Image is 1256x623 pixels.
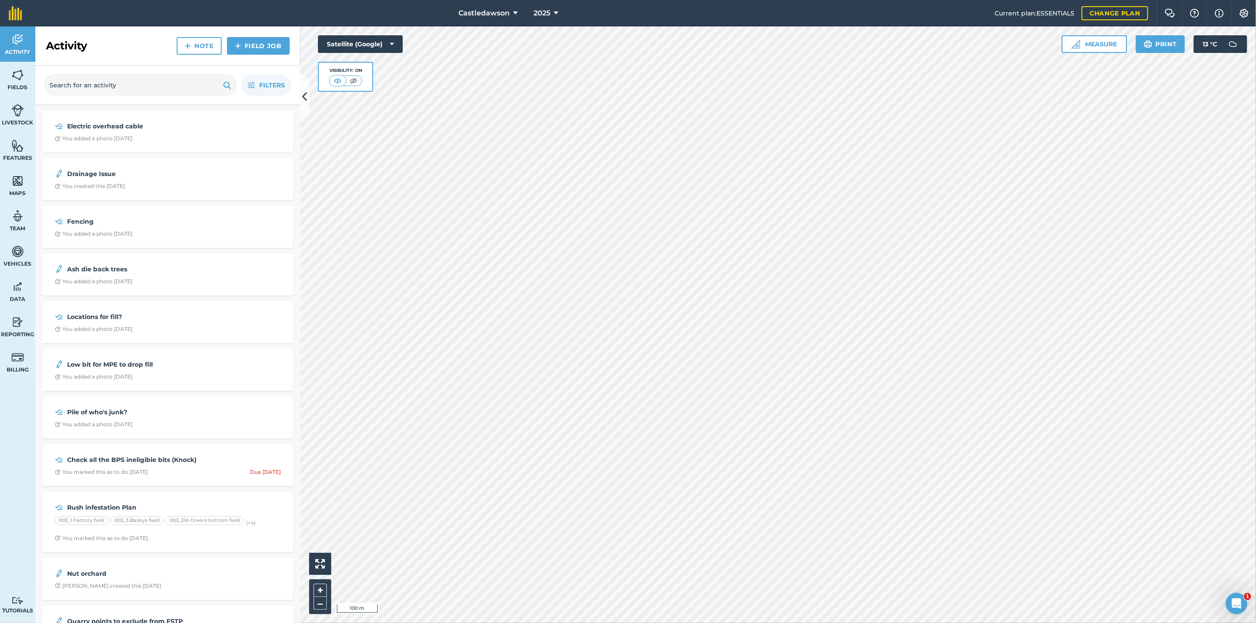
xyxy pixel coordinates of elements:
[1244,593,1251,600] span: 1
[332,76,343,85] img: svg+xml;base64,PHN2ZyB4bWxucz0iaHR0cDovL3d3dy53My5vcmcvMjAwMC9zdmciIHdpZHRoPSI1MCIgaGVpZ2h0PSI0MC...
[11,68,24,82] img: svg+xml;base64,PHN2ZyB4bWxucz0iaHR0cDovL3d3dy53My5vcmcvMjAwMC9zdmciIHdpZHRoPSI1NiIgaGVpZ2h0PSI2MC...
[995,8,1074,18] span: Current plan : ESSENTIALS
[314,597,327,610] button: –
[1071,40,1080,49] img: Ruler icon
[67,312,207,322] strong: Locations for fill?
[55,359,64,370] img: svg+xml;base64,PD94bWwgdmVyc2lvbj0iMS4wIiBlbmNvZGluZz0idXRmLTgiPz4KPCEtLSBHZW5lcmF0b3I6IEFkb2JlIE...
[250,469,281,476] div: Due [DATE]
[55,326,132,333] div: You added a photo [DATE]
[48,563,288,595] a: Nut orchardClock with arrow pointing clockwise[PERSON_NAME] created this [DATE]
[55,311,63,322] img: svg+xml;base64,PD94bWwgdmVyc2lvbj0iMS4wIiBlbmNvZGluZz0idXRmLTgiPz4KPCEtLSBHZW5lcmF0b3I6IEFkb2JlIE...
[533,8,550,19] span: 2025
[55,454,63,465] img: svg+xml;base64,PD94bWwgdmVyc2lvbj0iMS4wIiBlbmNvZGluZz0idXRmLTgiPz4KPCEtLSBHZW5lcmF0b3I6IEFkb2JlIE...
[55,183,125,190] div: You created this [DATE]
[11,210,24,223] img: svg+xml;base64,PD94bWwgdmVyc2lvbj0iMS4wIiBlbmNvZGluZz0idXRmLTgiPz4KPCEtLSBHZW5lcmF0b3I6IEFkb2JlIE...
[55,230,132,237] div: You added a photo [DATE]
[55,583,61,589] img: Clock with arrow pointing clockwise
[1194,35,1247,53] button: 13 °C
[1144,39,1152,49] img: svg+xml;base64,PHN2ZyB4bWxucz0iaHR0cDovL3d3dy53My5vcmcvMjAwMC9zdmciIHdpZHRoPSIxOSIgaGVpZ2h0PSIyNC...
[318,35,403,53] button: Satellite (Google)
[1062,35,1127,53] button: Measure
[67,569,207,578] strong: Nut orchard
[55,135,132,142] div: You added a photo [DATE]
[1226,593,1247,614] iframe: Intercom live chat
[1082,6,1148,20] a: Change plan
[259,80,285,90] span: Filters
[48,306,288,338] a: Locations for fill?Clock with arrow pointing clockwiseYou added a photo [DATE]
[67,503,207,512] strong: Rush infestation Plan
[55,469,148,476] div: You marked this as to do [DATE]
[235,41,241,51] img: svg+xml;base64,PHN2ZyB4bWxucz0iaHR0cDovL3d3dy53My5vcmcvMjAwMC9zdmciIHdpZHRoPSIxNCIgaGVpZ2h0PSIyNC...
[1203,35,1217,53] span: 13 ° C
[67,169,207,179] strong: Drainage Issue
[55,278,132,285] div: You added a photo [DATE]
[48,354,288,386] a: Low bit for MPE to drop fillClock with arrow pointing clockwiseYou added a photo [DATE]
[55,502,63,513] img: svg+xml;base64,PD94bWwgdmVyc2lvbj0iMS4wIiBlbmNvZGluZz0idXRmLTgiPz4KPCEtLSBHZW5lcmF0b3I6IEFkb2JlIE...
[55,374,61,380] img: Clock with arrow pointing clockwise
[458,8,510,19] span: Castledawson
[1165,9,1175,18] img: Two speech bubbles overlapping with the left bubble in the forefront
[55,568,64,579] img: svg+xml;base64,PD94bWwgdmVyc2lvbj0iMS4wIiBlbmNvZGluZz0idXRmLTgiPz4KPCEtLSBHZW5lcmF0b3I6IEFkb2JlIE...
[11,174,24,188] img: svg+xml;base64,PHN2ZyB4bWxucz0iaHR0cDovL3d3dy53My5vcmcvMjAwMC9zdmciIHdpZHRoPSI1NiIgaGVpZ2h0PSI2MC...
[9,6,22,20] img: fieldmargin Logo
[67,264,207,274] strong: Ash die back trees
[67,121,207,131] strong: Electric overhead cable
[177,37,222,55] a: Note
[55,169,64,179] img: svg+xml;base64,PD94bWwgdmVyc2lvbj0iMS4wIiBlbmNvZGluZz0idXRmLTgiPz4KPCEtLSBHZW5lcmF0b3I6IEFkb2JlIE...
[11,245,24,258] img: svg+xml;base64,PD94bWwgdmVyc2lvbj0iMS4wIiBlbmNvZGluZz0idXRmLTgiPz4KPCEtLSBHZW5lcmF0b3I6IEFkb2JlIE...
[241,75,291,96] button: Filters
[67,360,207,369] strong: Low bit for MPE to drop fill
[48,163,288,195] a: Drainage IssueClock with arrow pointing clockwiseYou created this [DATE]
[44,75,237,96] input: Search for an activity
[1215,8,1224,19] img: svg+xml;base64,PHN2ZyB4bWxucz0iaHR0cDovL3d3dy53My5vcmcvMjAwMC9zdmciIHdpZHRoPSIxNyIgaGVpZ2h0PSIxNy...
[315,559,325,569] img: Four arrows, one pointing top left, one top right, one bottom right and the last bottom left
[55,231,61,237] img: Clock with arrow pointing clockwise
[110,516,164,525] div: 003_3 Baileys field
[314,584,327,597] button: +
[55,469,61,475] img: Clock with arrow pointing clockwise
[48,402,288,433] a: Pile of who's junk?Clock with arrow pointing clockwiseYou added a photo [DATE]
[11,139,24,152] img: svg+xml;base64,PHN2ZyB4bWxucz0iaHR0cDovL3d3dy53My5vcmcvMjAwMC9zdmciIHdpZHRoPSI1NiIgaGVpZ2h0PSI2MC...
[11,33,24,46] img: svg+xml;base64,PD94bWwgdmVyc2lvbj0iMS4wIiBlbmNvZGluZz0idXRmLTgiPz4KPCEtLSBHZW5lcmF0b3I6IEFkb2JlIE...
[67,217,207,226] strong: Fencing
[55,136,61,142] img: Clock with arrow pointing clockwise
[11,280,24,293] img: svg+xml;base64,PD94bWwgdmVyc2lvbj0iMS4wIiBlbmNvZGluZz0idXRmLTgiPz4KPCEtLSBHZW5lcmF0b3I6IEFkb2JlIE...
[55,279,61,285] img: Clock with arrow pointing clockwise
[48,497,288,547] a: Rush infestation Plan003_1 Factory field003_3 Baileys field003_31A Greers bottom field(+4)Clock w...
[223,80,231,90] img: svg+xml;base64,PHN2ZyB4bWxucz0iaHR0cDovL3d3dy53My5vcmcvMjAwMC9zdmciIHdpZHRoPSIxOSIgaGVpZ2h0PSIyNC...
[1136,35,1185,53] button: Print
[55,516,109,525] div: 003_1 Factory field
[55,422,61,428] img: Clock with arrow pointing clockwise
[11,104,24,117] img: svg+xml;base64,PD94bWwgdmVyc2lvbj0iMS4wIiBlbmNvZGluZz0idXRmLTgiPz4KPCEtLSBHZW5lcmF0b3I6IEFkb2JlIE...
[227,37,290,55] a: Field Job
[11,315,24,329] img: svg+xml;base64,PD94bWwgdmVyc2lvbj0iMS4wIiBlbmNvZGluZz0idXRmLTgiPz4KPCEtLSBHZW5lcmF0b3I6IEFkb2JlIE...
[46,39,87,53] h2: Activity
[185,41,191,51] img: svg+xml;base64,PHN2ZyB4bWxucz0iaHR0cDovL3d3dy53My5vcmcvMjAwMC9zdmciIHdpZHRoPSIxNCIgaGVpZ2h0PSIyNC...
[48,259,288,290] a: Ash die back treesClock with arrow pointing clockwiseYou added a photo [DATE]
[55,327,61,332] img: Clock with arrow pointing clockwise
[55,535,61,541] img: Clock with arrow pointing clockwise
[67,407,207,417] strong: Pile of who's junk?
[1224,35,1242,53] img: svg+xml;base64,PD94bWwgdmVyc2lvbj0iMS4wIiBlbmNvZGluZz0idXRmLTgiPz4KPCEtLSBHZW5lcmF0b3I6IEFkb2JlIE...
[55,184,61,189] img: Clock with arrow pointing clockwise
[166,516,244,525] div: 003_31A Greers bottom field
[11,351,24,364] img: svg+xml;base64,PD94bWwgdmVyc2lvbj0iMS4wIiBlbmNvZGluZz0idXRmLTgiPz4KPCEtLSBHZW5lcmF0b3I6IEFkb2JlIE...
[329,67,363,74] div: Visibility: On
[67,455,207,465] strong: Check all the BPS ineligible bits (Knock)
[1189,9,1200,18] img: A question mark icon
[48,116,288,147] a: Electric overhead cableClock with arrow pointing clockwiseYou added a photo [DATE]
[246,520,256,526] small: (+ 4 )
[55,264,64,274] img: svg+xml;base64,PD94bWwgdmVyc2lvbj0iMS4wIiBlbmNvZGluZz0idXRmLTgiPz4KPCEtLSBHZW5lcmF0b3I6IEFkb2JlIE...
[55,216,63,227] img: svg+xml;base64,PD94bWwgdmVyc2lvbj0iMS4wIiBlbmNvZGluZz0idXRmLTgiPz4KPCEtLSBHZW5lcmF0b3I6IEFkb2JlIE...
[55,582,161,589] div: [PERSON_NAME] created this [DATE]
[11,597,24,605] img: svg+xml;base64,PD94bWwgdmVyc2lvbj0iMS4wIiBlbmNvZGluZz0idXRmLTgiPz4KPCEtLSBHZW5lcmF0b3I6IEFkb2JlIE...
[55,535,148,542] div: You marked this as to do [DATE]
[55,421,132,428] div: You added a photo [DATE]
[55,373,132,380] div: You added a photo [DATE]
[1239,9,1249,18] img: A cog icon
[55,407,63,417] img: svg+xml;base64,PD94bWwgdmVyc2lvbj0iMS4wIiBlbmNvZGluZz0idXRmLTgiPz4KPCEtLSBHZW5lcmF0b3I6IEFkb2JlIE...
[348,76,359,85] img: svg+xml;base64,PHN2ZyB4bWxucz0iaHR0cDovL3d3dy53My5vcmcvMjAwMC9zdmciIHdpZHRoPSI1MCIgaGVpZ2h0PSI0MC...
[55,121,63,131] img: svg+xml;base64,PD94bWwgdmVyc2lvbj0iMS4wIiBlbmNvZGluZz0idXRmLTgiPz4KPCEtLSBHZW5lcmF0b3I6IEFkb2JlIE...
[48,449,288,481] a: Check all the BPS ineligible bits (Knock)Clock with arrow pointing clockwiseYou marked this as to...
[48,211,288,243] a: FencingClock with arrow pointing clockwiseYou added a photo [DATE]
